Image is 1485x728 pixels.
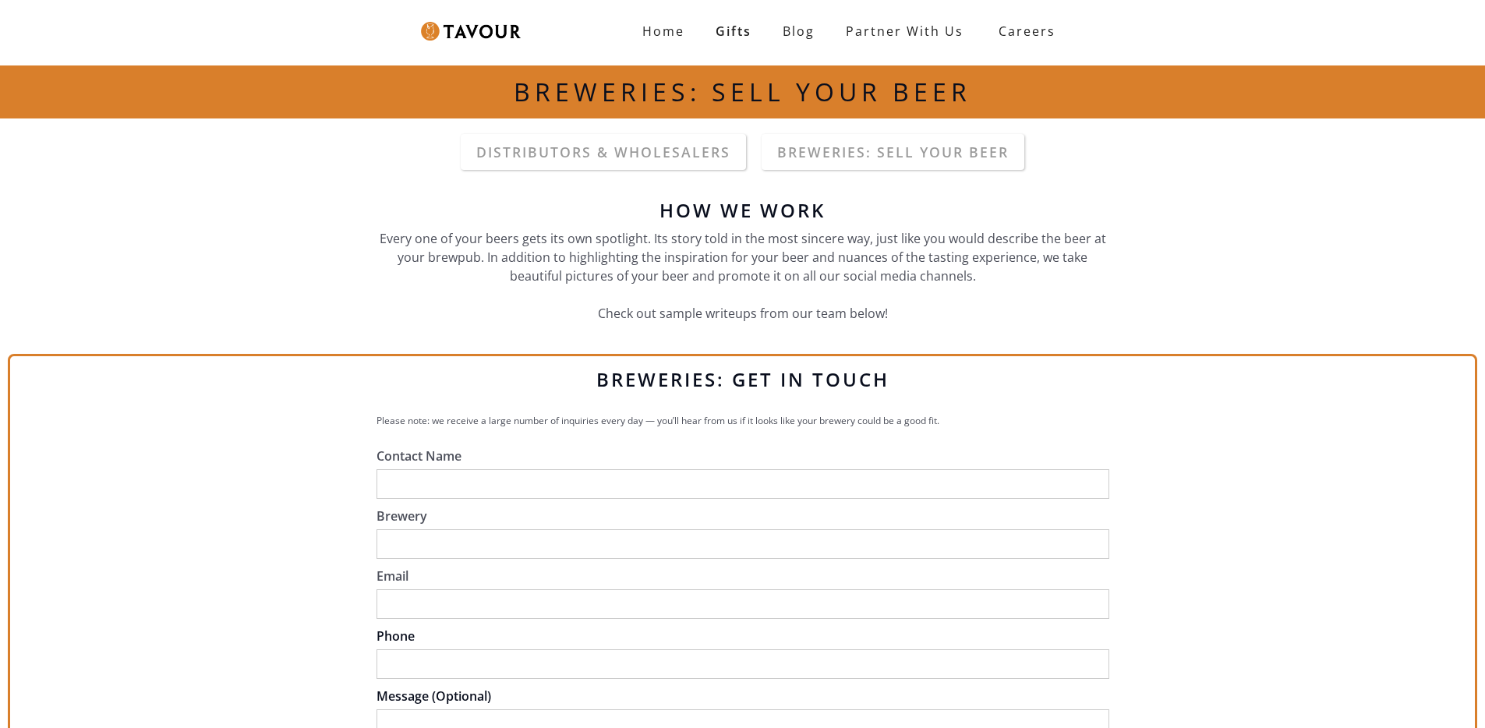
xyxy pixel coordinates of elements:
[830,16,979,47] a: partner with us
[377,447,1109,465] label: Contact Name
[377,567,1109,585] label: Email
[377,364,1109,395] h2: BREWERIES: GET IN TOUCH
[999,16,1055,47] strong: careers
[377,414,1109,428] p: Please note: we receive a large number of inquiries every day — you’ll hear from us if it looks l...
[642,23,684,40] strong: Home
[377,229,1109,323] p: Every one of your beers gets its own spotlight. Its story told in the most sincere way, just like...
[762,134,1024,170] a: Breweries: Sell your beer
[700,16,767,47] a: Gifts
[377,687,491,705] a: Message (Optional)
[377,507,1109,525] label: Brewery
[461,134,746,170] a: DistributorS & wholesalers
[979,9,1067,53] a: careers
[377,201,1109,220] h6: how we work
[377,627,415,645] a: Phone
[627,16,700,47] a: Home
[767,16,830,47] a: Blog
